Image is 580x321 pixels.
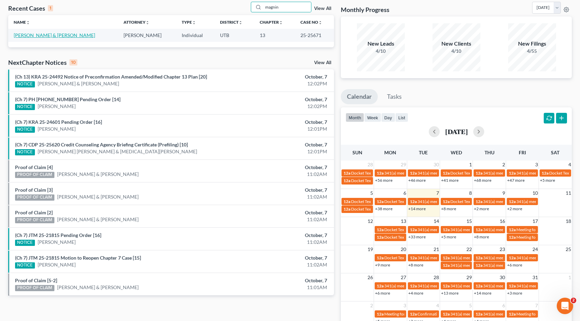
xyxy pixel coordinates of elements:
span: 12a [377,255,384,260]
a: +2 more [507,206,522,211]
span: 12a [509,170,516,176]
span: 12a [509,311,516,317]
span: 341(a) meeting for [PERSON_NAME] [450,227,516,232]
a: +5 more [540,178,555,183]
span: 12a [377,227,384,232]
span: 12a [443,311,450,317]
div: October, 7 [228,254,327,261]
div: Recent Cases [8,4,53,12]
span: 3 [534,160,539,169]
span: Meeting for Crystal [PERSON_NAME] [384,311,451,317]
div: October, 7 [228,277,327,284]
button: list [395,113,408,122]
span: Meeting for [PERSON_NAME] [516,235,570,240]
span: Meeting for [PERSON_NAME] [516,311,570,317]
span: Docket Text: for [PERSON_NAME] [384,235,446,240]
span: 31 [532,273,539,282]
span: 341(a) meeting for [PERSON_NAME] [417,283,484,288]
span: 26 [367,273,374,282]
a: (Ch 7) KRA 25-24601 Pending Order [16] [15,119,102,125]
span: 12a [476,227,482,232]
span: Tue [419,150,428,155]
span: 341(a) meeting for [PERSON_NAME] [483,283,549,288]
span: Confirmation hearing for [PERSON_NAME] [417,311,495,317]
span: 12a [476,311,482,317]
span: 12a [443,263,450,268]
span: Docket Text: for [PERSON_NAME] [384,199,446,204]
h3: Monthly Progress [341,5,389,14]
span: 341(a) meeting for [PERSON_NAME] [483,170,549,176]
span: 12a [476,199,482,204]
span: 12a [344,199,350,204]
a: (Ch 13) KRA 25-24492 Notice of Preconfirmation Amended/Modified Chapter 13 Plan [20] [15,74,207,80]
a: +3 more [507,290,522,296]
span: 12a [509,283,516,288]
div: New Clients [433,40,480,48]
a: [PERSON_NAME] & [PERSON_NAME] [57,171,139,178]
span: 12a [410,170,417,176]
div: NOTICE [15,81,35,87]
span: 12a [476,283,482,288]
div: October, 7 [228,187,327,193]
a: (Ch 7) JTM 25-21815 Pending Order [16] [15,232,101,238]
span: 12a [443,227,450,232]
span: Sun [352,150,362,155]
div: 11:02AM [228,261,327,268]
div: PROOF OF CLAIM [15,194,54,201]
div: NOTICE [15,240,35,246]
td: [PERSON_NAME] [118,29,176,41]
span: Docket Text: for [PERSON_NAME] & [PERSON_NAME] [384,227,482,232]
td: 13 [254,29,295,41]
span: 15 [466,217,473,225]
div: PROOF OF CLAIM [15,285,54,291]
span: 25 [565,245,572,253]
a: Districtunfold_more [220,20,243,25]
span: 9 [502,189,506,197]
a: [PERSON_NAME] [38,103,76,110]
div: October, 7 [228,209,327,216]
a: (Ch 7) JTM 25-21815 Motion to Reopen Chapter 7 Case [15] [15,255,141,261]
span: 12a [377,283,384,288]
span: 2 [502,160,506,169]
span: 5 [468,301,473,310]
a: +33 more [408,234,426,239]
a: Typeunfold_more [182,20,196,25]
span: 4 [436,301,440,310]
a: [PERSON_NAME] & [PERSON_NAME] [57,284,139,291]
div: 11:02AM [228,216,327,223]
span: 12a [509,227,516,232]
a: View All [314,60,331,65]
i: unfold_more [239,21,243,25]
span: 341(a) meeting for [PERSON_NAME] [450,263,516,268]
span: 12a [476,255,482,260]
div: 10 [69,59,77,66]
span: 18 [565,217,572,225]
div: 4/10 [357,48,405,55]
span: Docket Text: for [PERSON_NAME] [450,170,512,176]
div: NOTICE [15,104,35,110]
span: 12a [410,199,417,204]
span: 12a [410,255,417,260]
a: +14 more [408,206,426,211]
a: [PERSON_NAME] & [PERSON_NAME] [57,193,139,200]
div: October, 7 [228,232,327,239]
div: New Filings [508,40,556,48]
div: 1 [48,5,53,11]
span: 12a [443,199,450,204]
span: 8 [468,189,473,197]
a: +56 more [375,178,392,183]
span: 12a [443,255,450,260]
span: 19 [367,245,374,253]
a: +38 more [375,206,392,211]
button: month [346,113,364,122]
a: Attorneyunfold_more [124,20,150,25]
td: 25-25671 [295,29,334,41]
span: 6 [403,189,407,197]
span: 21 [433,245,440,253]
a: +8 more [408,262,423,267]
span: 7 [534,301,539,310]
a: Tasks [381,89,408,104]
a: View All [314,6,331,11]
span: 341(a) meeting for [PERSON_NAME] [450,255,516,260]
div: PROOF OF CLAIM [15,172,54,178]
